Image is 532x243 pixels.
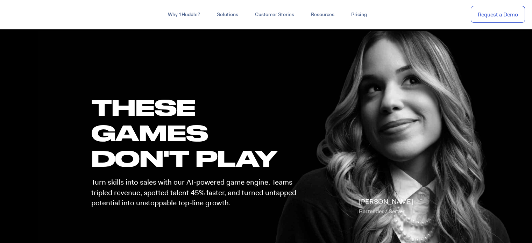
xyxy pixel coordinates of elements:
h1: these GAMES DON'T PLAY [91,94,303,171]
a: Resources [303,8,343,21]
span: Bartender / Server [359,208,405,215]
a: Why 1Huddle? [159,8,208,21]
p: Turn skills into sales with our AI-powered game engine. Teams tripled revenue, spotted talent 45%... [91,177,303,208]
a: Request a Demo [471,6,525,23]
img: ... [7,8,57,21]
a: Pricing [343,8,375,21]
p: [PERSON_NAME] [359,197,413,216]
a: Solutions [208,8,247,21]
a: Customer Stories [247,8,303,21]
